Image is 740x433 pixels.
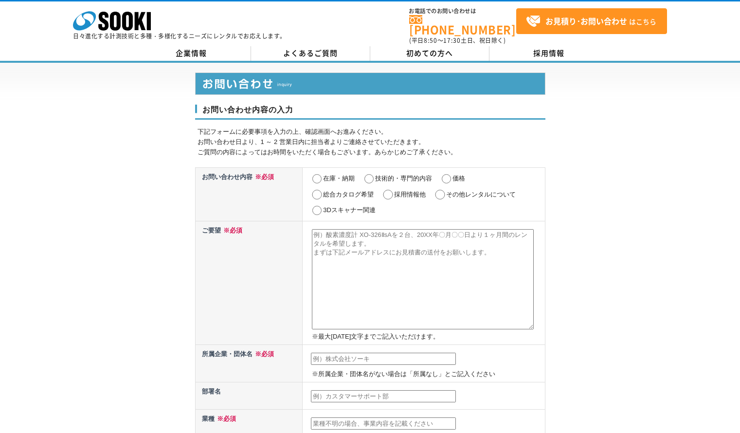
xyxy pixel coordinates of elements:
[221,227,242,234] span: ※必須
[198,127,545,157] p: 下記フォームに必要事項を入力の上、確認画面へお進みください。 お問い合わせ日より、1 ～ 2 営業日内に担当者よりご連絡させていただきます。 ご質問の内容によってはお時間をいただく場合もございま...
[195,105,545,120] h3: お問い合わせ内容の入力
[312,332,542,342] p: ※最大[DATE]文字までご記入いただけます。
[452,175,465,182] label: 価格
[323,206,376,214] label: 3Dスキャナー関連
[311,390,456,403] input: 例）カスタマーサポート部
[394,191,426,198] label: 採用情報他
[545,15,627,27] strong: お見積り･お問い合わせ
[253,173,274,180] span: ※必須
[311,417,456,430] input: 業種不明の場合、事業内容を記載ください
[251,46,370,61] a: よくあるご質問
[323,191,374,198] label: 総合カタログ希望
[312,369,542,379] p: ※所属企業・団体名がない場合は「所属なし」とご記入ください
[370,46,489,61] a: 初めての方へ
[446,191,516,198] label: その他レンタルについて
[195,167,303,221] th: お問い合わせ内容
[73,33,286,39] p: 日々進化する計測技術と多種・多様化するニーズにレンタルでお応えします。
[409,8,516,14] span: お電話でのお問い合わせは
[409,36,505,45] span: (平日 ～ 土日、祝日除く)
[375,175,432,182] label: 技術的・専門的内容
[195,382,303,410] th: 部署名
[323,175,355,182] label: 在庫・納期
[195,221,303,344] th: ご要望
[516,8,667,34] a: お見積り･お問い合わせはこちら
[526,14,656,29] span: はこちら
[253,350,274,358] span: ※必須
[195,345,303,382] th: 所属企業・団体名
[424,36,437,45] span: 8:50
[215,415,236,422] span: ※必須
[195,72,545,95] img: お問い合わせ
[311,353,456,365] input: 例）株式会社ソーキ
[406,48,453,58] span: 初めての方へ
[132,46,251,61] a: 企業情報
[409,15,516,35] a: [PHONE_NUMBER]
[443,36,461,45] span: 17:30
[489,46,609,61] a: 採用情報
